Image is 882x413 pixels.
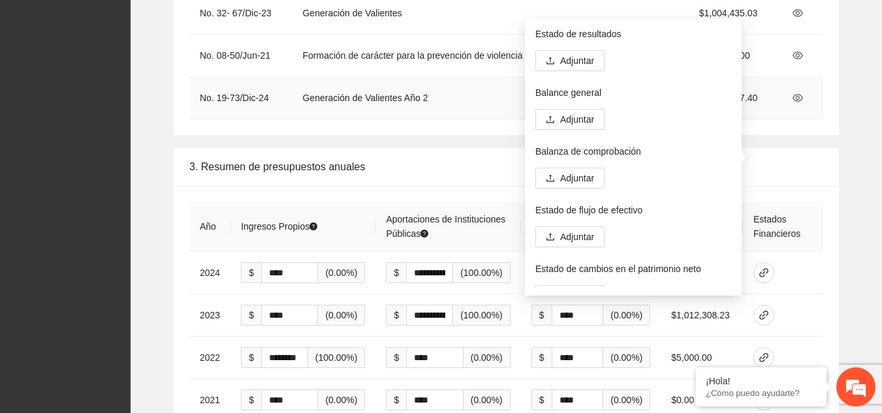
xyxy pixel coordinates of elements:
[189,294,230,337] td: 2023
[546,232,555,243] span: upload
[318,305,365,326] span: (0.00%)
[753,305,774,326] button: link
[560,54,594,68] span: Adjuntar
[386,262,406,283] span: $
[189,337,230,379] td: 2022
[754,310,774,320] span: link
[535,232,605,242] span: uploadAdjuntar
[309,222,317,230] span: question-circle
[241,390,261,410] span: $
[560,112,594,127] span: Adjuntar
[241,305,261,326] span: $
[214,7,245,38] div: Minimizar ventana de chat en vivo
[241,262,261,283] span: $
[535,285,605,306] button: upload
[743,202,823,252] th: Estados Financieros
[788,93,808,103] span: eye
[535,50,605,71] button: uploadAdjuntar
[787,87,808,108] button: eye
[68,67,219,84] div: Chatee con nosotros ahora
[531,305,552,326] span: $
[464,347,511,368] span: (0.00%)
[535,27,731,41] p: Estado de resultados
[308,347,366,368] span: (100.00%)
[603,390,650,410] span: (0.00%)
[453,305,511,326] span: (100.00%)
[241,347,261,368] span: $
[464,390,511,410] span: (0.00%)
[753,262,774,283] button: link
[788,8,808,18] span: eye
[753,347,774,368] button: link
[535,109,605,130] button: uploadAdjuntar
[386,347,406,368] span: $
[661,337,743,379] td: $5,000.00
[189,77,292,119] td: No. 19-73/Dic-24
[535,144,731,159] p: Balanza de comprobación
[603,347,650,368] span: (0.00%)
[535,173,605,183] span: uploadAdjuntar
[603,305,650,326] span: (0.00%)
[560,171,594,185] span: Adjuntar
[535,203,731,217] p: Estado de flujo de efectivo
[535,85,731,100] p: Balance general
[189,148,823,185] div: 3. Resumen de presupuestos anuales
[661,294,743,337] td: $1,012,308.23
[292,77,688,119] td: Generación de Valientes Año 2
[535,168,605,189] button: uploadAdjuntar
[318,262,365,283] span: (0.00%)
[531,347,552,368] span: $
[546,56,555,67] span: upload
[535,114,605,125] span: uploadAdjuntar
[7,275,249,320] textarea: Escriba su mensaje y pulse “Intro”
[386,214,505,239] span: Aportaciones de Instituciones Públicas
[787,45,808,66] button: eye
[189,202,230,252] th: Año
[189,35,292,77] td: No. 08-50/Jun-21
[788,50,808,61] span: eye
[535,55,605,66] span: uploadAdjuntar
[420,230,428,237] span: question-circle
[535,262,731,276] p: Estado de cambios en el patrimonio neto
[76,133,180,265] span: Estamos en línea.
[754,352,774,363] span: link
[560,230,594,244] span: Adjuntar
[241,221,317,232] span: Ingresos Propios
[292,35,688,77] td: Formación de carácter para la prevención de violencia ciclo escolar [DATE]-[DATE]
[706,376,817,386] div: ¡Hola!
[386,305,406,326] span: $
[189,252,230,294] td: 2024
[386,390,406,410] span: $
[787,3,808,23] button: eye
[318,390,365,410] span: (0.00%)
[546,174,555,184] span: upload
[706,388,817,398] p: ¿Cómo puedo ayudarte?
[754,268,774,278] span: link
[535,226,605,247] button: uploadAdjuntar
[546,115,555,125] span: upload
[453,262,511,283] span: (100.00%)
[531,390,552,410] span: $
